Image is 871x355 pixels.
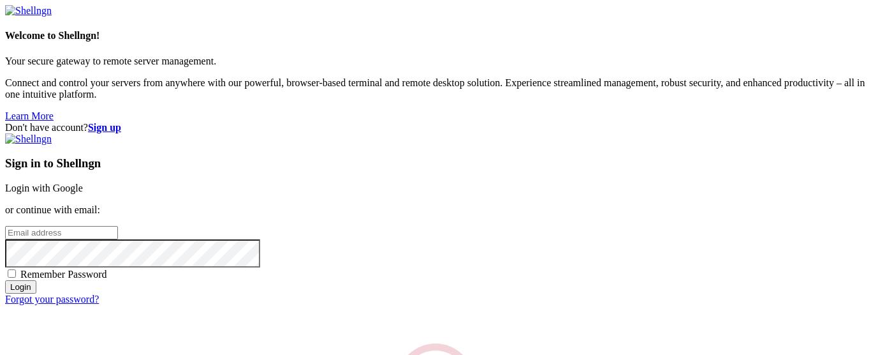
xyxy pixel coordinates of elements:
span: Remember Password [20,269,107,280]
input: Email address [5,226,118,239]
a: Sign up [88,122,121,133]
h3: Sign in to Shellngn [5,156,866,170]
p: Your secure gateway to remote server management. [5,56,866,67]
a: Login with Google [5,183,83,193]
a: Learn More [5,110,54,121]
a: Forgot your password? [5,294,99,305]
img: Shellngn [5,133,52,145]
h4: Welcome to Shellngn! [5,30,866,42]
input: Login [5,280,36,294]
img: Shellngn [5,5,52,17]
p: or continue with email: [5,204,866,216]
p: Connect and control your servers from anywhere with our powerful, browser-based terminal and remo... [5,77,866,100]
input: Remember Password [8,269,16,278]
div: Don't have account? [5,122,866,133]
